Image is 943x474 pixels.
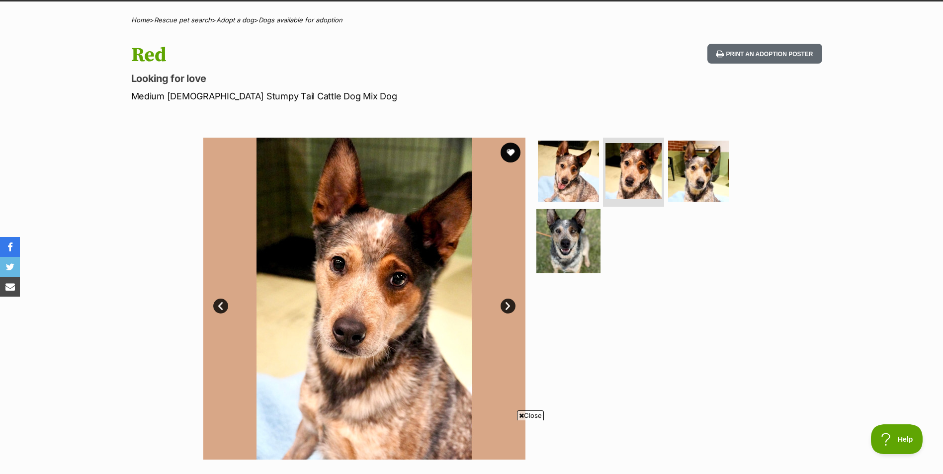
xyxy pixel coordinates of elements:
[131,44,552,67] h1: Red
[106,16,837,24] div: > > >
[203,138,525,460] img: Photo of Red
[501,299,515,314] a: Next
[213,299,228,314] a: Prev
[707,44,822,64] button: Print an adoption poster
[605,143,662,199] img: Photo of Red
[871,424,923,454] iframe: Help Scout Beacon - Open
[536,209,600,273] img: Photo of Red
[258,16,343,24] a: Dogs available for adoption
[291,424,653,469] iframe: Advertisement
[538,141,599,202] img: Photo of Red
[154,16,212,24] a: Rescue pet search
[216,16,254,24] a: Adopt a dog
[517,410,544,420] span: Close
[131,16,150,24] a: Home
[501,143,520,162] button: favourite
[668,141,729,202] img: Photo of Red
[131,89,552,103] p: Medium [DEMOGRAPHIC_DATA] Stumpy Tail Cattle Dog Mix Dog
[131,72,552,85] p: Looking for love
